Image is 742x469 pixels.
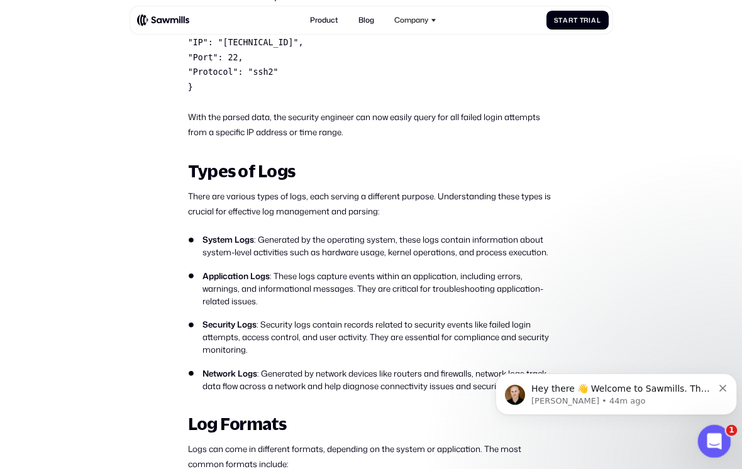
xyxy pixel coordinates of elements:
[589,16,591,24] span: i
[394,16,428,25] div: Company
[584,16,589,24] span: r
[202,319,257,330] strong: Security Logs
[580,16,584,24] span: T
[546,11,609,30] a: StartTrial
[304,10,343,30] a: Product
[188,319,555,356] li: : Security logs contain records related to security events like failed login attempts, access con...
[188,270,555,308] li: : These logs capture events within an application, including errors, warnings, and informational ...
[188,368,555,393] li: : Generated by network devices like routers and firewalls, network logs track data flow across a ...
[490,347,742,435] iframe: Intercom notifications message
[554,16,559,24] span: S
[188,110,555,140] p: With the parsed data, the security engineer can now easily query for all failed login attempts fr...
[563,16,568,24] span: a
[188,234,555,259] li: : Generated by the operating system, these logs contain information about system-level activities...
[568,16,573,24] span: r
[597,16,601,24] span: l
[202,234,254,245] strong: System Logs
[188,415,555,434] h2: Log Formats
[573,16,578,24] span: t
[389,10,441,30] div: Company
[558,16,563,24] span: t
[202,368,257,379] strong: Network Logs
[202,270,270,282] strong: Application Logs
[188,162,555,181] h2: Types of Logs
[188,189,555,219] p: There are various types of logs, each serving a different purpose. Understanding these types is c...
[353,10,380,30] a: Blog
[591,16,597,24] span: a
[698,425,731,458] iframe: Intercom live chat
[726,425,738,436] span: 1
